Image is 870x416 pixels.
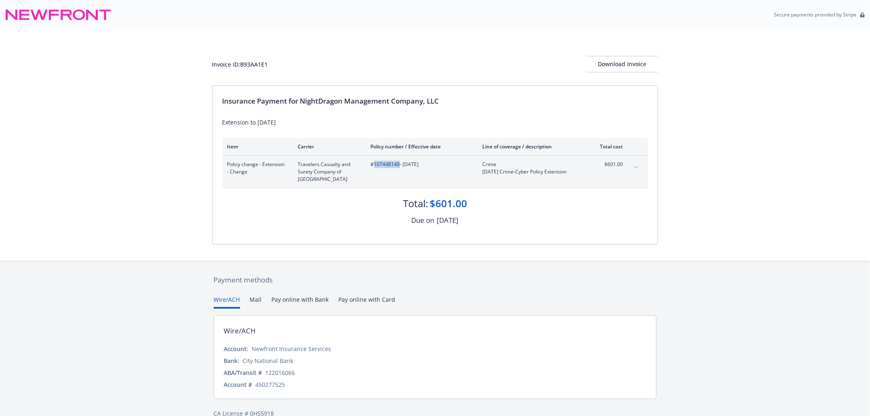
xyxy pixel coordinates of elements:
button: Pay online with Card [339,295,396,309]
p: Secure payments provided by Stripe [774,11,857,18]
div: [DATE] [437,215,459,226]
div: Item [227,143,285,150]
button: Mail [250,295,262,309]
button: Wire/ACH [214,295,240,309]
div: Extension to [DATE] [222,118,648,127]
div: Carrier [298,143,358,150]
div: City National Bank [243,356,294,365]
div: Newfront Insurance Services [252,344,331,353]
div: 450277525 [256,380,285,389]
span: Travelers Casualty and Surety Company of [GEOGRAPHIC_DATA] [298,161,358,183]
span: Crime [483,161,579,168]
span: Crime[DATE] Crime-Cyber Policy Extension [483,161,579,176]
button: Pay online with Bank [272,295,329,309]
div: Line of coverage / description [483,143,579,150]
div: $601.00 [430,196,467,210]
div: Insurance Payment for NightDragon Management Company, LLC [222,96,648,106]
button: Download Invoice [586,56,658,72]
div: Wire/ACH [224,326,256,336]
div: 122016066 [266,368,295,377]
span: [DATE] Crime-Cyber Policy Extension [483,168,579,176]
div: Total cost [592,143,623,150]
button: expand content [630,161,643,174]
div: Policy change - Extension - ChangeTravelers Casualty and Surety Company of [GEOGRAPHIC_DATA]#1074... [222,156,648,188]
span: Policy change - Extension - Change [227,161,285,176]
div: Payment methods [214,275,657,285]
div: ABA/Transit # [224,368,262,377]
span: #107448140 - [DATE] [371,161,470,168]
div: Account # [224,380,252,389]
div: Total: [403,196,428,210]
div: Policy number / Effective date [371,143,470,150]
div: Bank: [224,356,240,365]
div: Due on [412,215,435,226]
div: Account: [224,344,249,353]
span: $601.00 [592,161,623,168]
div: Invoice ID: B93AA1E1 [212,60,268,69]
